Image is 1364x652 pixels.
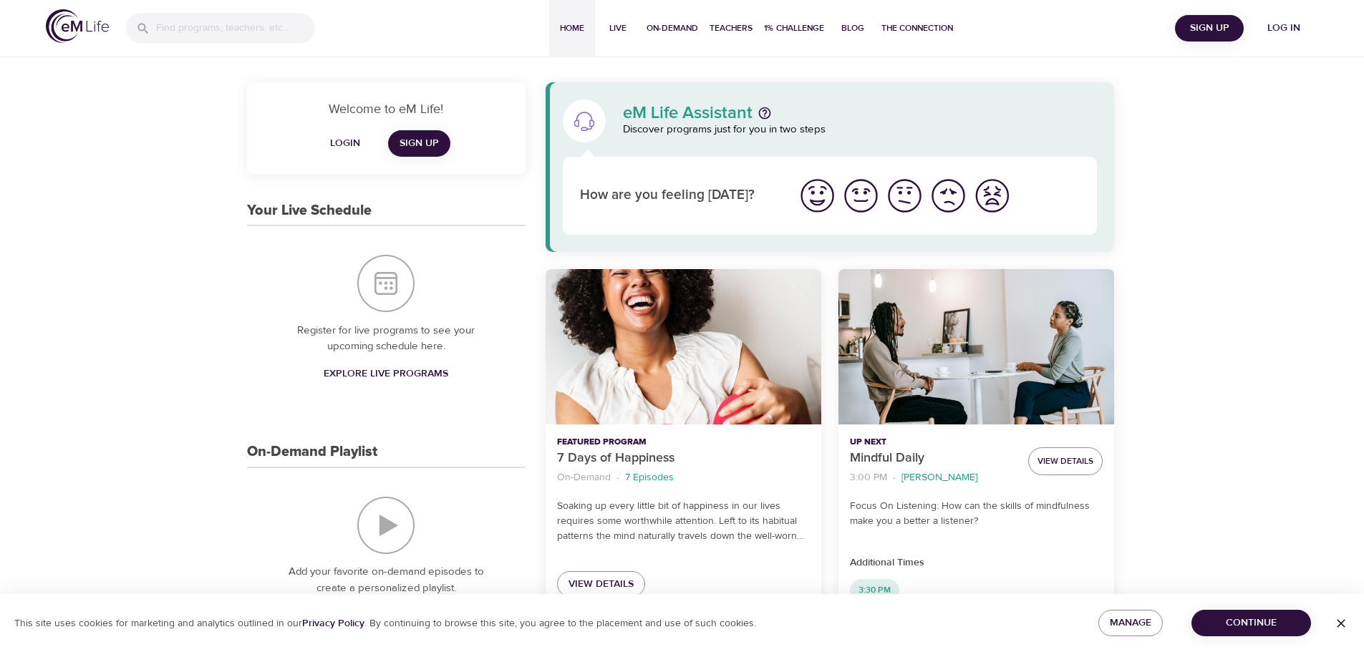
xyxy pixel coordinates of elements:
[623,104,753,122] p: eM Life Assistant
[557,571,645,598] a: View Details
[580,185,778,206] p: How are you feeling [DATE]?
[850,499,1103,529] p: Focus On Listening: How can the skills of mindfulness make you a better a listener?
[883,174,927,218] button: I'm feeling ok
[247,203,372,219] h3: Your Live Schedule
[557,436,810,449] p: Featured Program
[1191,610,1311,636] button: Continue
[795,174,839,218] button: I'm feeling great
[601,21,635,36] span: Live
[616,468,619,487] li: ·
[1249,15,1318,42] button: Log in
[276,323,497,355] p: Register for live programs to see your upcoming schedule here.
[557,499,810,544] p: Soaking up every little bit of happiness in our lives requires some worthwhile attention. Left to...
[546,269,821,424] button: 7 Days of Happiness
[1255,19,1312,37] span: Log in
[647,21,698,36] span: On-Demand
[885,176,924,215] img: ok
[247,444,377,460] h3: On-Demand Playlist
[1098,610,1163,636] button: Manage
[850,470,887,485] p: 3:00 PM
[1110,614,1151,632] span: Manage
[972,176,1012,215] img: worst
[850,579,899,602] div: 3:30 PM
[302,617,364,630] a: Privacy Policy
[839,174,883,218] button: I'm feeling good
[1028,447,1103,475] button: View Details
[276,564,497,596] p: Add your favorite on-demand episodes to create a personalized playlist.
[850,555,1103,570] p: Additional Times
[850,436,1017,449] p: Up Next
[764,21,824,36] span: 1% Challenge
[927,174,970,218] button: I'm feeling bad
[1181,19,1238,37] span: Sign Up
[557,449,810,468] p: 7 Days of Happiness
[557,470,611,485] p: On-Demand
[838,269,1114,424] button: Mindful Daily
[929,176,968,215] img: bad
[573,110,596,132] img: eM Life Assistant
[893,468,896,487] li: ·
[555,21,589,36] span: Home
[850,449,1017,468] p: Mindful Daily
[836,21,870,36] span: Blog
[400,135,439,152] span: Sign Up
[1175,15,1244,42] button: Sign Up
[388,130,450,157] a: Sign Up
[318,361,454,387] a: Explore Live Programs
[328,135,362,152] span: Login
[841,176,881,215] img: good
[264,99,508,119] p: Welcome to eM Life!
[1203,614,1300,632] span: Continue
[557,468,810,487] nav: breadcrumb
[970,174,1014,218] button: I'm feeling worst
[322,130,368,157] button: Login
[901,470,977,485] p: [PERSON_NAME]
[850,584,899,596] span: 3:30 PM
[156,13,315,44] input: Find programs, teachers, etc...
[324,365,448,383] span: Explore Live Programs
[46,9,109,43] img: logo
[569,575,634,593] span: View Details
[850,468,1017,487] nav: breadcrumb
[357,497,415,554] img: On-Demand Playlist
[357,255,415,312] img: Your Live Schedule
[881,21,953,36] span: The Connection
[798,176,837,215] img: great
[625,470,674,485] p: 7 Episodes
[623,122,1098,138] p: Discover programs just for you in two steps
[710,21,753,36] span: Teachers
[1037,454,1093,469] span: View Details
